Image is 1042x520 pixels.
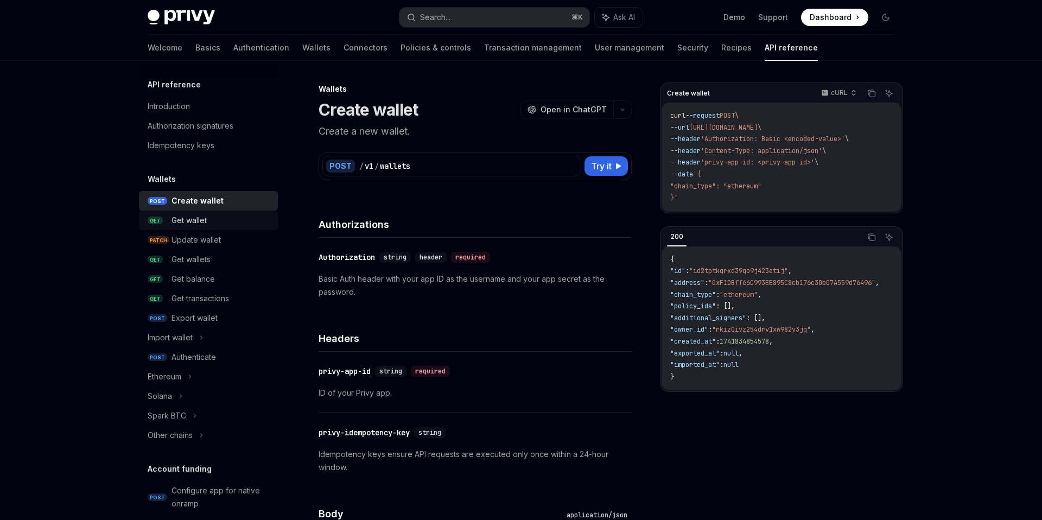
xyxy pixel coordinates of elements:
[708,278,875,287] span: "0xF1DBff66C993EE895C8cb176c30b07A559d76496"
[148,390,172,403] div: Solana
[721,35,752,61] a: Recipes
[411,366,450,377] div: required
[584,156,628,176] button: Try it
[670,325,708,334] span: "owner_id"
[451,252,490,263] div: required
[670,111,685,120] span: curl
[399,8,589,27] button: Search...⌘K
[171,351,216,364] div: Authenticate
[723,360,739,369] span: null
[720,360,723,369] span: :
[670,349,720,358] span: "exported_at"
[148,197,167,205] span: POST
[595,8,643,27] button: Ask AI
[670,158,701,167] span: --header
[148,409,186,422] div: Spark BTC
[401,35,471,61] a: Policies & controls
[520,100,613,119] button: Open in ChatGPT
[319,252,375,263] div: Authorization
[670,170,693,179] span: --data
[670,360,720,369] span: "imported_at"
[689,123,758,132] span: [URL][DOMAIN_NAME]
[484,35,582,61] a: Transaction management
[171,253,211,266] div: Get wallets
[758,12,788,23] a: Support
[148,256,163,264] span: GET
[139,347,278,367] a: POSTAuthenticate
[139,269,278,289] a: GETGet balance
[882,230,896,244] button: Ask AI
[765,35,818,61] a: API reference
[670,182,761,191] span: "chain_type": "ethereum"
[769,337,773,346] span: ,
[148,462,212,475] h5: Account funding
[148,370,181,383] div: Ethereum
[716,337,720,346] span: :
[595,35,664,61] a: User management
[148,314,167,322] span: POST
[882,86,896,100] button: Ask AI
[815,158,818,167] span: \
[746,314,765,322] span: : [],
[148,295,163,303] span: GET
[359,161,364,172] div: /
[723,349,739,358] span: null
[420,253,442,262] span: header
[374,161,379,172] div: /
[801,9,868,26] a: Dashboard
[148,275,163,283] span: GET
[139,116,278,136] a: Authorization signatures
[148,100,190,113] div: Introduction
[418,428,441,437] span: string
[693,170,701,179] span: '{
[148,10,215,25] img: dark logo
[723,12,745,23] a: Demo
[171,272,215,286] div: Get balance
[720,290,758,299] span: "ethereum"
[591,160,612,173] span: Try it
[319,331,632,346] h4: Headers
[739,349,742,358] span: ,
[677,35,708,61] a: Security
[720,337,769,346] span: 1741834854578
[171,233,221,246] div: Update wallet
[810,12,852,23] span: Dashboard
[685,111,720,120] span: --request
[326,160,355,173] div: POST
[148,217,163,225] span: GET
[379,367,402,376] span: string
[613,12,635,23] span: Ask AI
[302,35,331,61] a: Wallets
[670,278,704,287] span: "address"
[815,84,861,103] button: cURL
[716,290,720,299] span: :
[139,136,278,155] a: Idempotency keys
[670,302,716,310] span: "policy_ids"
[319,217,632,232] h4: Authorizations
[758,290,761,299] span: ,
[865,86,879,100] button: Copy the contents from the code block
[380,161,410,172] div: wallets
[139,308,278,328] a: POSTExport wallet
[171,484,271,510] div: Configure app for native onramp
[708,325,712,334] span: :
[670,372,674,381] span: }
[670,314,746,322] span: "additional_signers"
[148,331,193,344] div: Import wallet
[685,267,689,275] span: :
[319,100,418,119] h1: Create wallet
[139,191,278,211] a: POSTCreate wallet
[148,139,214,152] div: Idempotency keys
[148,119,233,132] div: Authorization signatures
[139,250,278,269] a: GETGet wallets
[319,448,632,474] p: Idempotency keys ensure API requests are executed only once within a 24-hour window.
[148,78,201,91] h5: API reference
[720,111,735,120] span: POST
[689,267,788,275] span: "id2tptkqrxd39qo9j423etij"
[701,135,845,143] span: 'Authorization: Basic <encoded-value>'
[139,289,278,308] a: GETGet transactions
[735,111,739,120] span: \
[720,349,723,358] span: :
[171,312,218,325] div: Export wallet
[319,386,632,399] p: ID of your Privy app.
